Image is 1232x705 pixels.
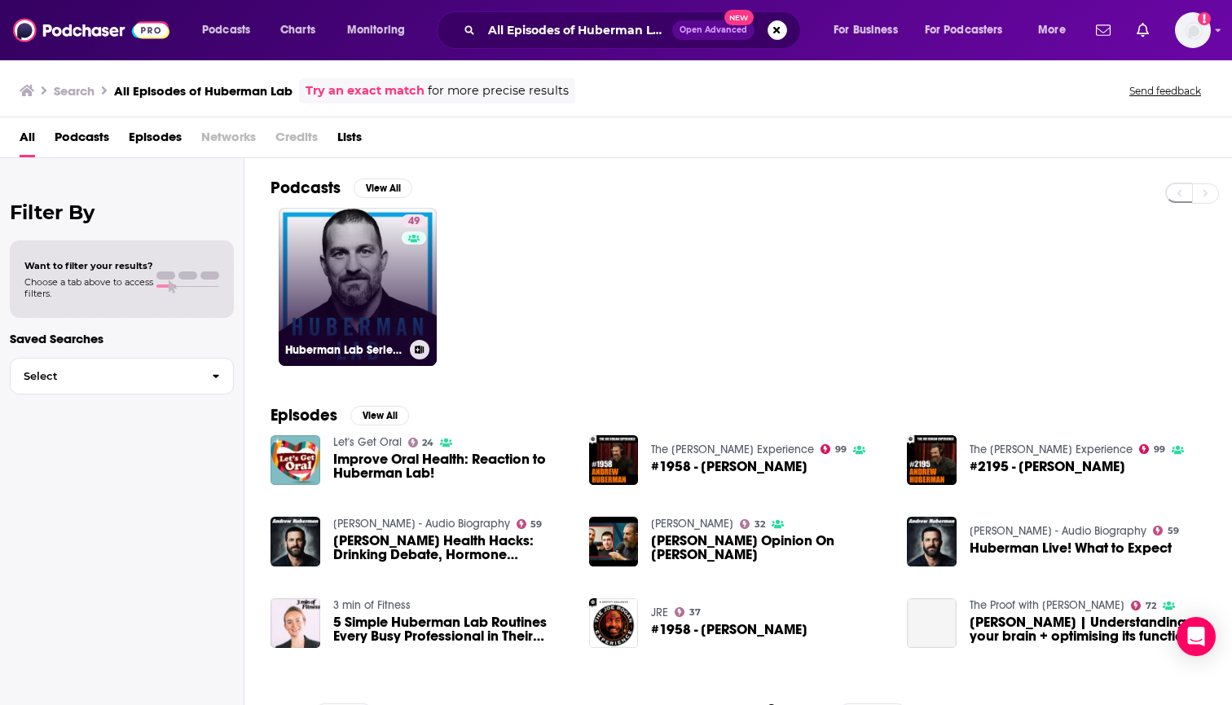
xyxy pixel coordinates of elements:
span: 59 [530,521,542,528]
span: Charts [280,19,315,42]
a: 49 [402,214,426,227]
a: Andrew Huberman - Audio Biography [970,524,1146,538]
span: #1958 - [PERSON_NAME] [651,460,807,474]
a: Andrew Huberman’s Opinion On Lex Fridman [651,534,887,562]
a: 99 [821,444,847,454]
a: Improve Oral Health: Reaction to Huberman Lab! [333,452,570,480]
img: Andrew Huberman’s Opinion On Lex Fridman [589,517,639,566]
span: 59 [1168,527,1179,535]
a: Andrew Huberman - Audio Biography [333,517,510,531]
a: #1958 - Andrew Huberman [651,460,807,474]
img: #1958 - Andrew Huberman [589,435,639,485]
span: [PERSON_NAME] Opinion On [PERSON_NAME] [651,534,887,562]
span: Open Advanced [680,26,747,34]
button: Show profile menu [1175,12,1211,48]
a: 72 [1131,601,1156,610]
a: Let's Get Oral [333,435,402,449]
button: Select [10,358,234,394]
a: JRE [651,606,668,619]
span: For Podcasters [925,19,1003,42]
button: open menu [336,17,426,43]
span: #2195 - [PERSON_NAME] [970,460,1125,474]
span: 5 Simple Huberman Lab Routines Every Busy Professional in Their [DEMOGRAPHIC_DATA] Should Adopt f... [333,615,570,643]
img: #2195 - Andrew Huberman [907,435,957,485]
span: 24 [422,439,433,447]
a: Dr Andrew Huberman | Understanding your brain + optimising its function [907,598,957,648]
a: #1958 - Andrew Huberman [651,623,807,637]
img: 5 Simple Huberman Lab Routines Every Busy Professional in Their 20s Should Adopt for a Healthier,... [271,598,320,648]
span: Logged in as alignPR [1175,12,1211,48]
span: Monitoring [347,19,405,42]
a: Huberman's Health Hacks: Drinking Debate, Hormone Optimization, and Libido Science [271,517,320,566]
button: View All [350,406,409,425]
span: Credits [275,124,318,157]
a: 5 Simple Huberman Lab Routines Every Busy Professional in Their 20s Should Adopt for a Healthier,... [333,615,570,643]
h3: Search [54,83,95,99]
img: Improve Oral Health: Reaction to Huberman Lab! [271,435,320,485]
a: PodcastsView All [271,178,412,198]
a: 59 [1153,526,1179,535]
img: User Profile [1175,12,1211,48]
img: Huberman Live! What to Expect [907,517,957,566]
span: for more precise results [428,82,569,100]
span: 32 [755,521,765,528]
span: 99 [835,446,847,453]
div: Search podcasts, credits, & more... [452,11,816,49]
img: Podchaser - Follow, Share and Rate Podcasts [13,15,169,46]
input: Search podcasts, credits, & more... [482,17,672,43]
img: #1958 - Andrew Huberman [589,598,639,648]
span: [PERSON_NAME] | Understanding your brain + optimising its function [970,615,1206,643]
span: Want to filter your results? [24,260,153,271]
p: Saved Searches [10,331,234,346]
h2: Filter By [10,200,234,224]
a: 24 [408,438,434,447]
span: [PERSON_NAME] Health Hacks: Drinking Debate, Hormone Optimization, and Libido Science [333,534,570,562]
span: 49 [408,214,420,230]
a: 32 [740,519,765,529]
button: open menu [1027,17,1086,43]
a: Try an exact match [306,82,425,100]
a: Show notifications dropdown [1089,16,1117,44]
span: 72 [1146,602,1156,610]
a: All [20,124,35,157]
span: Networks [201,124,256,157]
h2: Podcasts [271,178,341,198]
span: 99 [1154,446,1165,453]
button: open menu [914,17,1027,43]
a: 3 min of Fitness [333,598,411,612]
a: The Proof with Simon Hill [970,598,1124,612]
a: Podcasts [55,124,109,157]
span: Select [11,371,199,381]
a: EpisodesView All [271,405,409,425]
a: Huberman's Health Hacks: Drinking Debate, Hormone Optimization, and Libido Science [333,534,570,562]
span: For Business [834,19,898,42]
a: Lists [337,124,362,157]
a: 37 [675,607,701,617]
button: open menu [191,17,271,43]
span: New [724,10,754,25]
a: 59 [517,519,543,529]
a: The Joe Rogan Experience [970,443,1133,456]
a: 49Huberman Lab Series (TLDR Network) [279,208,437,366]
span: Podcasts [202,19,250,42]
h3: Huberman Lab Series (TLDR Network) [285,343,403,357]
a: Huberman Live! What to Expect [970,541,1172,555]
button: open menu [822,17,918,43]
a: Chris Williamson [651,517,733,531]
button: Send feedback [1124,84,1206,98]
a: Show notifications dropdown [1130,16,1155,44]
svg: Add a profile image [1198,12,1211,25]
h3: All Episodes of Huberman Lab [114,83,293,99]
a: Episodes [129,124,182,157]
h2: Episodes [271,405,337,425]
